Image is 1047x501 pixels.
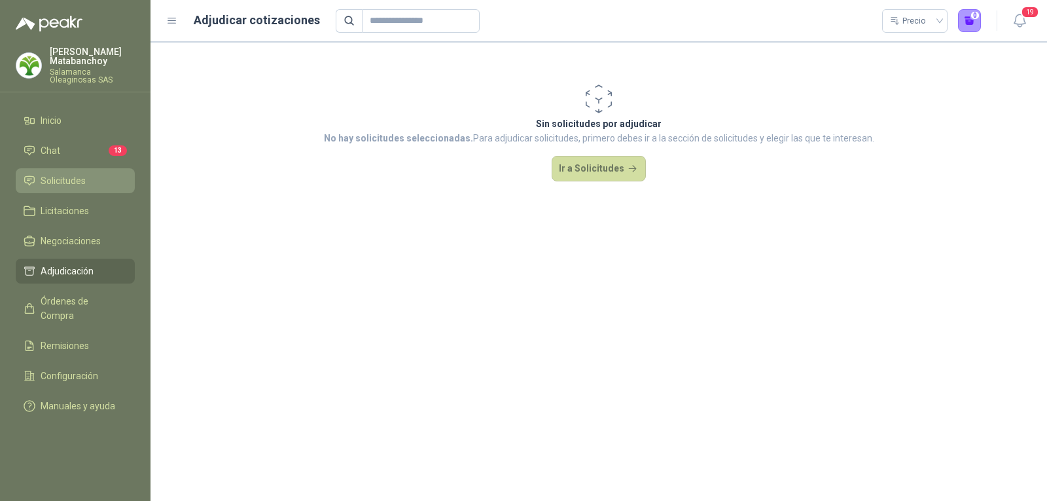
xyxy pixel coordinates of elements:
span: Manuales y ayuda [41,399,115,413]
a: Negociaciones [16,229,135,253]
a: Configuración [16,363,135,388]
p: Para adjudicar solicitudes, primero debes ir a la sección de solicitudes y elegir las que te inte... [324,131,874,145]
img: Company Logo [16,53,41,78]
a: Inicio [16,108,135,133]
span: Remisiones [41,339,89,353]
a: Manuales y ayuda [16,394,135,418]
button: Ir a Solicitudes [552,156,646,182]
a: Adjudicación [16,259,135,284]
img: Logo peakr [16,16,82,31]
a: Chat13 [16,138,135,163]
span: Órdenes de Compra [41,294,122,323]
span: Chat [41,143,60,158]
button: 19 [1008,9,1031,33]
span: 19 [1021,6,1039,18]
p: Sin solicitudes por adjudicar [324,117,874,131]
p: [PERSON_NAME] Matabanchoy [50,47,135,65]
a: Órdenes de Compra [16,289,135,328]
span: Configuración [41,369,98,383]
a: Remisiones [16,333,135,358]
div: Precio [890,11,928,31]
strong: No hay solicitudes seleccionadas. [324,133,473,143]
span: Inicio [41,113,62,128]
span: Adjudicación [41,264,94,278]
span: Licitaciones [41,204,89,218]
span: Negociaciones [41,234,101,248]
h1: Adjudicar cotizaciones [194,11,320,29]
a: Solicitudes [16,168,135,193]
a: Licitaciones [16,198,135,223]
span: Solicitudes [41,174,86,188]
p: Salamanca Oleaginosas SAS [50,68,135,84]
button: 0 [958,9,982,33]
span: 13 [109,145,127,156]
